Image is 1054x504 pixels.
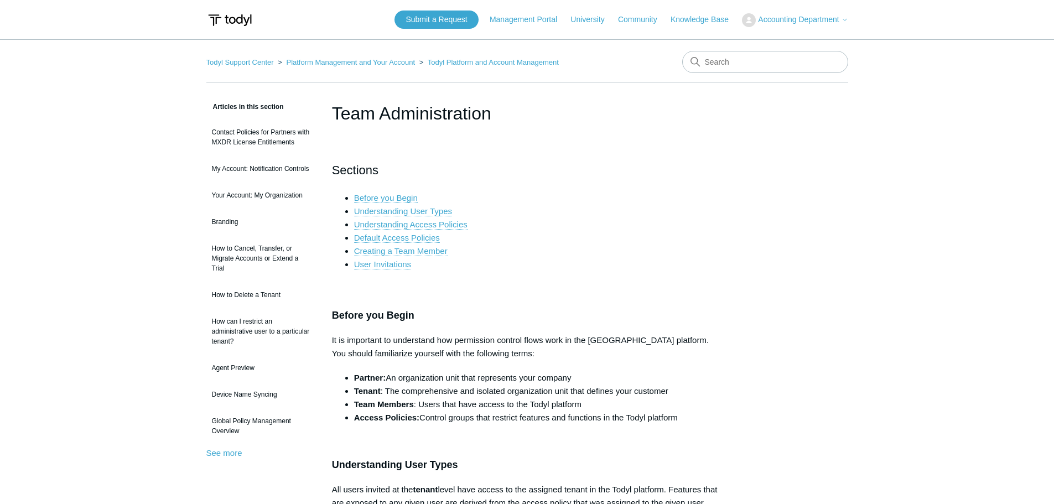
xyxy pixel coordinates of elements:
[354,413,419,422] strong: Access Policies:
[354,399,414,409] strong: Team Members
[354,385,723,398] li: : The comprehensive and isolated organization unit that defines your customer
[428,58,559,66] a: Todyl Platform and Account Management
[206,185,315,206] a: Your Account: My Organization
[354,259,411,269] a: User Invitations
[417,58,559,66] li: Todyl Platform and Account Management
[354,246,448,256] a: Creating a Team Member
[206,58,274,66] a: Todyl Support Center
[354,233,440,243] a: Default Access Policies
[206,58,276,66] li: Todyl Support Center
[332,160,723,180] h2: Sections
[394,11,478,29] a: Submit a Request
[206,311,315,352] a: How can I restrict an administrative user to a particular tenant?
[206,448,242,458] a: See more
[206,10,253,30] img: Todyl Support Center Help Center home page
[286,58,415,66] a: Platform Management and Your Account
[276,58,417,66] li: Platform Management and Your Account
[354,411,723,424] li: Control groups that restrict features and functions in the Todyl platform
[354,398,723,411] li: : Users that have access to the Todyl platform
[354,206,452,216] a: Understanding User Types
[413,485,438,494] strong: tenant
[758,15,839,24] span: Accounting Department
[742,13,848,27] button: Accounting Department
[206,384,315,405] a: Device Name Syncing
[490,14,568,25] a: Management Portal
[682,51,848,73] input: Search
[206,238,315,279] a: How to Cancel, Transfer, or Migrate Accounts or Extend a Trial
[332,334,723,360] p: It is important to understand how permission control flows work in the [GEOGRAPHIC_DATA] platform...
[570,14,615,25] a: University
[206,211,315,232] a: Branding
[206,122,315,153] a: Contact Policies for Partners with MXDR License Entitlements
[206,284,315,305] a: How to Delete a Tenant
[354,373,386,382] strong: Partner:
[332,308,723,324] h3: Before you Begin
[206,411,315,441] a: Global Policy Management Overview
[354,220,468,230] a: Understanding Access Policies
[354,193,418,203] a: Before you Begin
[206,158,315,179] a: My Account: Notification Controls
[618,14,668,25] a: Community
[354,386,381,396] strong: Tenant
[332,457,723,473] h3: Understanding User Types
[206,103,284,111] span: Articles in this section
[354,371,723,385] li: An organization unit that represents your company
[332,100,723,127] h1: Team Administration
[206,357,315,378] a: Agent Preview
[671,14,740,25] a: Knowledge Base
